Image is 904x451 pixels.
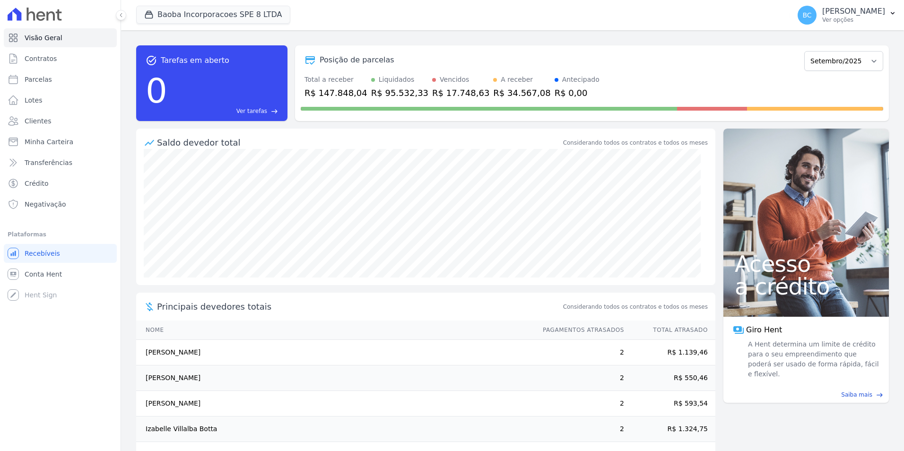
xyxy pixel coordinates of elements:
td: [PERSON_NAME] [136,340,534,365]
a: Minha Carteira [4,132,117,151]
a: Clientes [4,112,117,130]
a: Ver tarefas east [171,107,278,115]
span: A Hent determina um limite de crédito para o seu empreendimento que poderá ser usado de forma ráp... [746,339,879,379]
span: Tarefas em aberto [161,55,229,66]
th: Nome [136,321,534,340]
div: R$ 17.748,63 [432,87,489,99]
span: Principais devedores totais [157,300,561,313]
a: Parcelas [4,70,117,89]
span: Saiba mais [841,390,872,399]
div: Posição de parcelas [320,54,394,66]
a: Contratos [4,49,117,68]
button: BC [PERSON_NAME] Ver opções [790,2,904,28]
span: east [876,391,883,399]
p: Ver opções [822,16,885,24]
a: Recebíveis [4,244,117,263]
span: Lotes [25,95,43,105]
span: task_alt [146,55,157,66]
td: 2 [534,365,625,391]
a: Crédito [4,174,117,193]
td: R$ 593,54 [625,391,715,416]
a: Saiba mais east [729,390,883,399]
div: Plataformas [8,229,113,240]
span: Transferências [25,158,72,167]
a: Negativação [4,195,117,214]
div: Considerando todos os contratos e todos os meses [563,139,708,147]
button: Baoba Incorporacoes SPE 8 LTDA [136,6,290,24]
div: Antecipado [562,75,600,85]
span: Crédito [25,179,49,188]
span: Contratos [25,54,57,63]
td: 2 [534,416,625,442]
div: R$ 34.567,08 [493,87,550,99]
div: Vencidos [440,75,469,85]
p: [PERSON_NAME] [822,7,885,16]
a: Conta Hent [4,265,117,284]
th: Total Atrasado [625,321,715,340]
span: BC [803,12,812,18]
div: Total a receber [304,75,367,85]
td: 2 [534,391,625,416]
span: Minha Carteira [25,137,73,147]
span: Parcelas [25,75,52,84]
a: Visão Geral [4,28,117,47]
span: Considerando todos os contratos e todos os meses [563,303,708,311]
td: 2 [534,340,625,365]
td: [PERSON_NAME] [136,391,534,416]
div: A receber [501,75,533,85]
div: R$ 147.848,04 [304,87,367,99]
div: Saldo devedor total [157,136,561,149]
th: Pagamentos Atrasados [534,321,625,340]
span: Recebíveis [25,249,60,258]
a: Lotes [4,91,117,110]
div: R$ 0,00 [555,87,600,99]
span: Clientes [25,116,51,126]
span: Ver tarefas [236,107,267,115]
span: Conta Hent [25,269,62,279]
span: Negativação [25,199,66,209]
span: Acesso [735,252,878,275]
td: [PERSON_NAME] [136,365,534,391]
td: R$ 1.139,46 [625,340,715,365]
span: Giro Hent [746,324,782,336]
span: Visão Geral [25,33,62,43]
div: R$ 95.532,33 [371,87,428,99]
span: east [271,108,278,115]
td: Izabelle Villalba Botta [136,416,534,442]
a: Transferências [4,153,117,172]
td: R$ 550,46 [625,365,715,391]
div: 0 [146,66,167,115]
div: Liquidados [379,75,415,85]
span: a crédito [735,275,878,298]
td: R$ 1.324,75 [625,416,715,442]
